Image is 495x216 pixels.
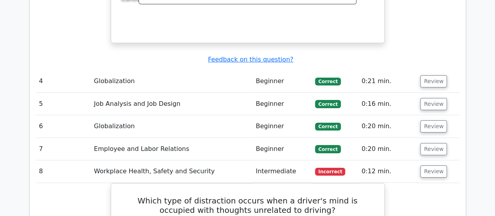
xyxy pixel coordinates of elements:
td: Globalization [91,70,252,93]
button: Review [420,120,447,133]
td: Beginner [253,93,312,115]
td: 0:21 min. [358,70,418,93]
td: 7 [36,138,91,160]
h5: Which type of distraction occurs when a driver's mind is occupied with thoughts unrelated to driv... [121,196,375,215]
td: Beginner [253,138,312,160]
span: Correct [315,145,340,153]
button: Review [420,165,447,178]
td: Job Analysis and Job Design [91,93,252,115]
td: 6 [36,115,91,138]
span: Correct [315,123,340,131]
span: Correct [315,100,340,108]
td: 0:20 min. [358,138,418,160]
a: Feedback on this question? [208,56,293,63]
td: 5 [36,93,91,115]
td: Workplace Health, Safety and Security [91,160,252,183]
button: Review [420,143,447,155]
td: Intermediate [253,160,312,183]
td: Beginner [253,70,312,93]
td: Globalization [91,115,252,138]
button: Review [420,75,447,87]
td: 0:20 min. [358,115,418,138]
span: Correct [315,78,340,85]
span: Incorrect [315,168,345,176]
td: 0:12 min. [358,160,418,183]
td: 0:16 min. [358,93,418,115]
td: 4 [36,70,91,93]
td: Employee and Labor Relations [91,138,252,160]
td: Beginner [253,115,312,138]
td: 8 [36,160,91,183]
button: Review [420,98,447,110]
